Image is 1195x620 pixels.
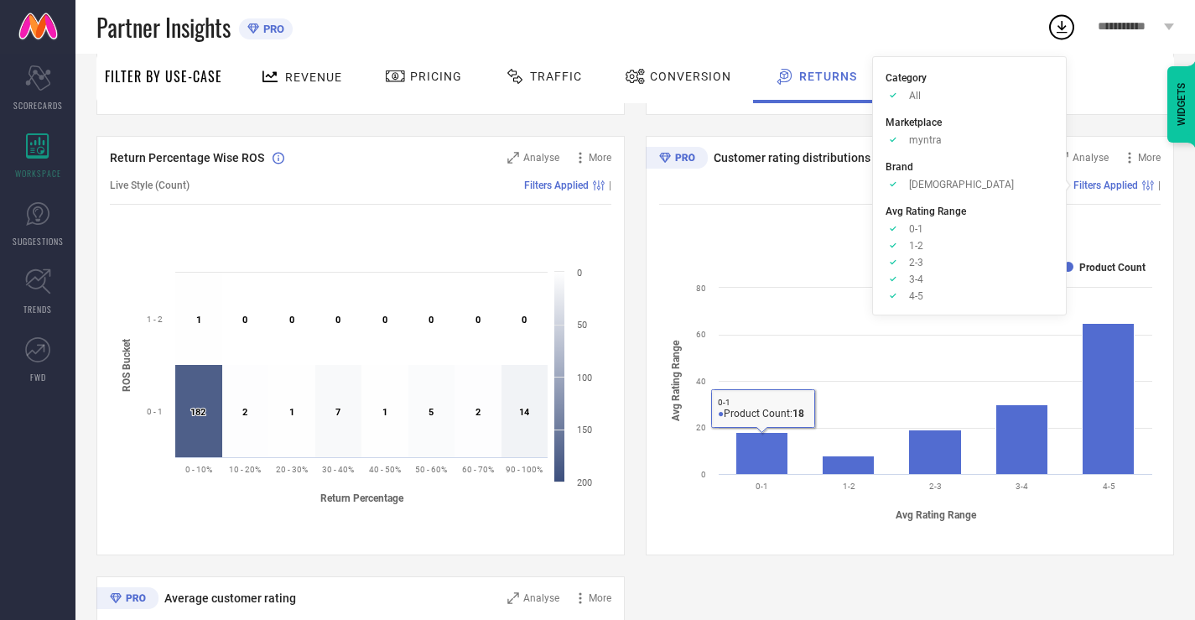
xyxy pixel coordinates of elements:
text: Product Count [1079,262,1146,274]
span: [DEMOGRAPHIC_DATA] [909,179,1014,190]
text: 20 [696,423,706,432]
text: 182 [190,407,205,418]
text: 1-2 [843,482,855,491]
svg: Zoom [507,152,519,164]
span: More [589,592,611,604]
span: 0-1 [909,223,923,235]
span: Filters Applied [1073,180,1138,191]
tspan: Return Percentage [320,492,404,504]
text: 1 [196,315,201,326]
span: 1-2 [909,240,923,252]
text: 0 [429,315,434,326]
text: 0 - 1 [147,407,163,416]
span: Live Style (Count) [110,180,190,191]
text: 0 [475,315,481,326]
text: 150 [577,425,592,435]
span: 3-4 [909,274,923,285]
span: | [609,180,611,191]
text: 30 - 40% [322,465,354,474]
text: 0 [335,315,340,326]
tspan: Avg Rating Range [670,340,682,421]
div: Premium [646,147,708,172]
span: PRO [259,23,284,35]
text: 1 - 2 [147,315,163,324]
span: FWD [30,371,46,383]
span: Category [886,72,927,84]
span: Return Percentage Wise ROS [110,151,264,164]
span: Analyse [523,592,559,604]
span: | [1158,180,1161,191]
text: 5 [429,407,434,418]
span: Pricing [410,70,462,83]
span: myntra [909,134,942,146]
span: All [909,90,921,102]
text: 0 [242,315,247,326]
text: 14 [519,407,530,418]
text: 4-5 [1103,482,1115,491]
text: 60 [696,330,706,339]
text: 90 - 100% [506,465,543,474]
span: TRENDS [23,303,52,315]
span: WORKSPACE [15,167,61,180]
span: Partner Insights [96,10,231,44]
span: Filters Applied [524,180,589,191]
span: Average customer rating [164,591,296,605]
text: 0 [289,315,294,326]
text: 50 [577,320,587,331]
div: Open download list [1047,12,1077,42]
text: 7 [335,407,340,418]
text: 60 - 70% [462,465,494,474]
text: 0 [522,315,527,326]
span: Marketplace [886,117,942,128]
span: SCORECARDS [13,99,63,112]
span: Returns [799,70,857,83]
text: 40 - 50% [369,465,401,474]
span: Analyse [523,152,559,164]
span: More [1138,152,1161,164]
span: Traffic [530,70,582,83]
text: 80 [696,284,706,293]
div: Premium [96,587,158,612]
text: 20 - 30% [276,465,308,474]
span: More [589,152,611,164]
tspan: ROS Bucket [121,338,132,391]
text: 10 - 20% [229,465,261,474]
span: Brand [886,161,913,173]
text: 2 [242,407,247,418]
span: 2-3 [909,257,923,268]
text: 0 [701,470,706,479]
text: 200 [577,477,592,488]
text: 0 [577,268,582,279]
span: Analyse [1073,152,1109,164]
svg: Zoom [507,592,519,604]
tspan: Avg Rating Range [896,509,977,521]
span: SUGGESTIONS [13,235,64,247]
text: 40 [696,377,706,386]
text: 0-1 [756,482,768,491]
text: 0 - 10% [185,465,212,474]
text: 2-3 [929,482,942,491]
span: Revenue [285,70,342,84]
span: Filter By Use-Case [105,66,222,86]
text: 2 [475,407,481,418]
text: 1 [382,407,387,418]
text: 100 [577,373,592,383]
text: 0 [382,315,387,326]
text: 3-4 [1016,482,1028,491]
span: Avg Rating Range [886,206,966,217]
text: 1 [289,407,294,418]
span: Customer rating distributions [714,151,870,164]
span: Conversion [650,70,731,83]
span: 4-5 [909,290,923,302]
text: 50 - 60% [415,465,447,474]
